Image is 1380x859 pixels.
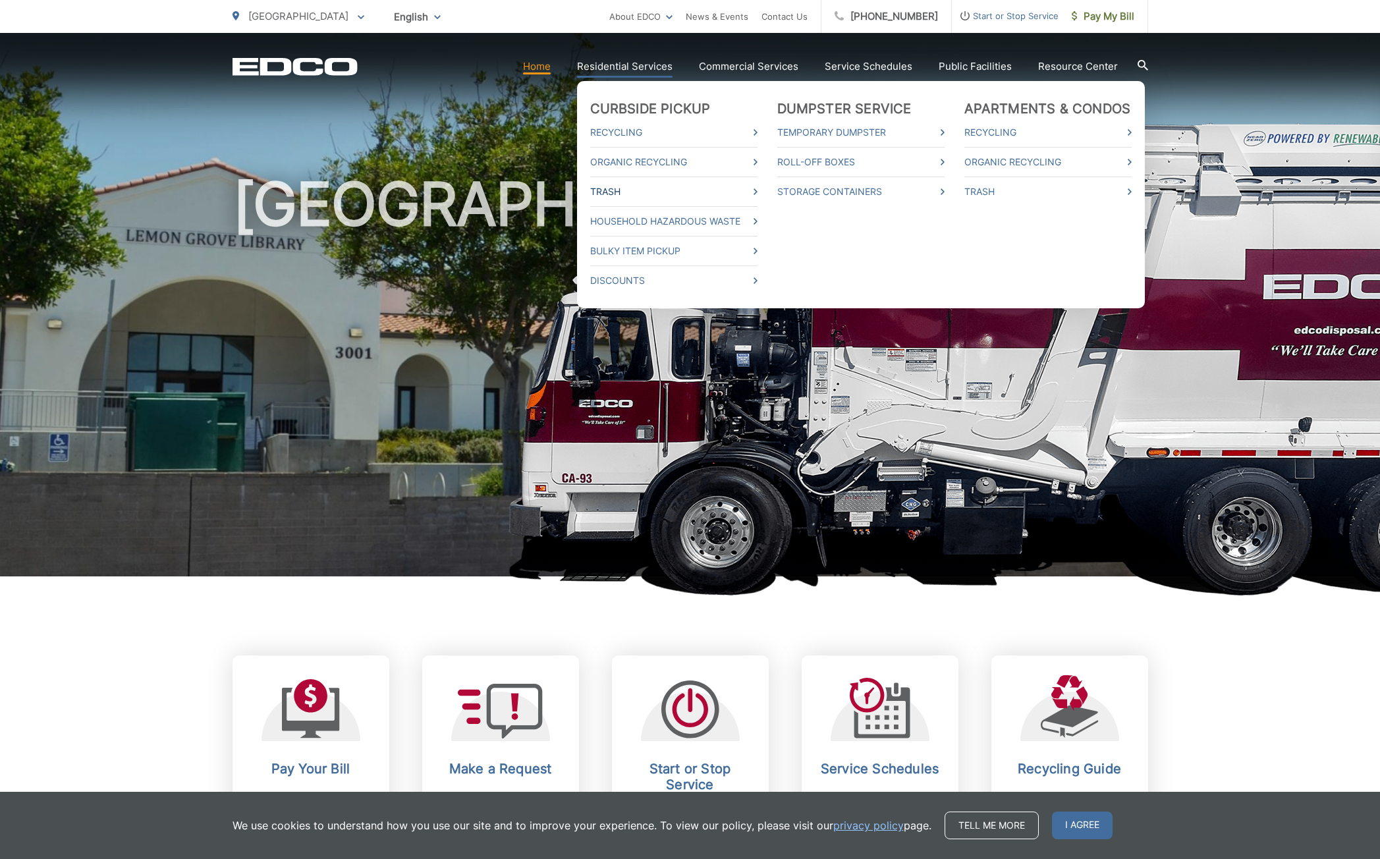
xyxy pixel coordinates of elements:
a: Commercial Services [699,59,798,74]
a: About EDCO [609,9,673,24]
a: Recycling [964,125,1132,140]
span: Pay My Bill [1072,9,1134,24]
h1: [GEOGRAPHIC_DATA] [233,171,1148,588]
a: News & Events [686,9,748,24]
a: EDCD logo. Return to the homepage. [233,57,358,76]
a: Household Hazardous Waste [590,213,758,229]
span: I agree [1052,812,1113,839]
a: Trash [590,184,758,200]
p: Stay up-to-date on any changes in schedules. [815,790,945,821]
h2: Service Schedules [815,761,945,777]
a: Tell me more [945,812,1039,839]
span: [GEOGRAPHIC_DATA] [248,10,348,22]
a: Home [523,59,551,74]
a: Bulky Item Pickup [590,243,758,259]
a: Residential Services [577,59,673,74]
a: Dumpster Service [777,101,912,117]
p: Send a service request to EDCO. [435,790,566,821]
a: Public Facilities [939,59,1012,74]
a: Organic Recycling [590,154,758,170]
a: Trash [964,184,1132,200]
h2: Recycling Guide [1005,761,1135,777]
a: Curbside Pickup [590,101,711,117]
a: Make a Request Send a service request to EDCO. [422,655,579,857]
a: Roll-Off Boxes [777,154,945,170]
a: privacy policy [833,817,904,833]
h2: Make a Request [435,761,566,777]
a: Service Schedules Stay up-to-date on any changes in schedules. [802,655,958,857]
h2: Start or Stop Service [625,761,756,792]
p: View, pay, and manage your bill online. [246,790,376,821]
span: English [384,5,451,28]
a: Discounts [590,273,758,289]
a: Temporary Dumpster [777,125,945,140]
p: We use cookies to understand how you use our site and to improve your experience. To view our pol... [233,817,931,833]
a: Storage Containers [777,184,945,200]
a: Resource Center [1038,59,1118,74]
p: Learn what you need to know about recycling. [1005,790,1135,821]
a: Recycling Guide Learn what you need to know about recycling. [991,655,1148,857]
a: Organic Recycling [964,154,1132,170]
a: Pay Your Bill View, pay, and manage your bill online. [233,655,389,857]
a: Recycling [590,125,758,140]
a: Contact Us [761,9,808,24]
h2: Pay Your Bill [246,761,376,777]
a: Service Schedules [825,59,912,74]
a: Apartments & Condos [964,101,1131,117]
